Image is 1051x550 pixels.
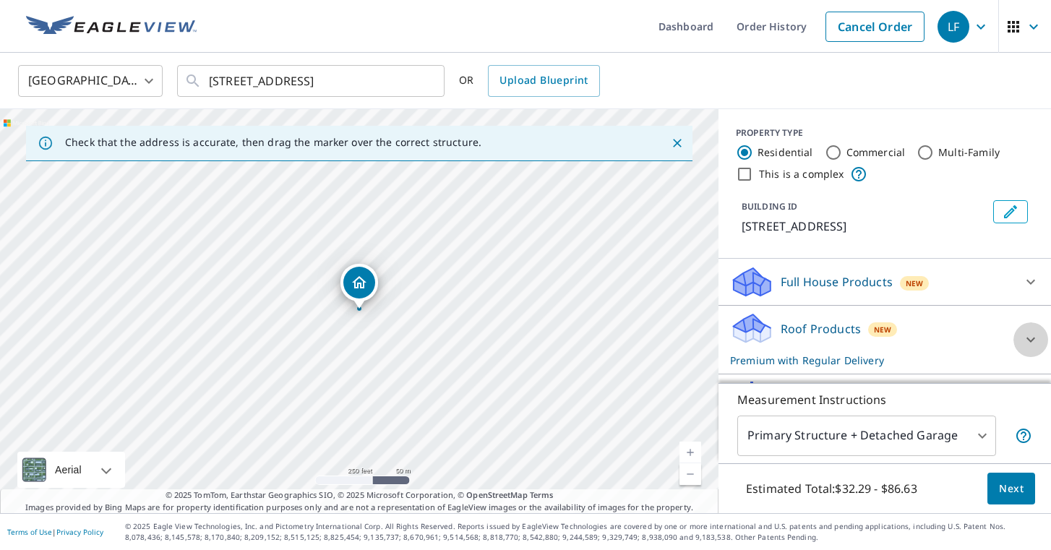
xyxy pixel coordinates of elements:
p: Check that the address is accurate, then drag the marker over the correct structure. [65,136,481,149]
div: Solar ProductsNew [730,380,1039,415]
p: Full House Products [781,273,893,291]
span: New [874,324,891,335]
p: Estimated Total: $32.29 - $86.63 [734,473,929,504]
div: Aerial [17,452,125,488]
div: OR [459,65,600,97]
div: Dropped pin, building 1, Residential property, 3950 Cashes Valley Rd Cherry Log, GA 30522 [340,264,378,309]
a: Terms of Use [7,527,52,537]
div: Aerial [51,452,86,488]
p: BUILDING ID [742,200,797,212]
button: Close [668,134,687,152]
div: Full House ProductsNew [730,265,1039,299]
label: Multi-Family [938,145,1000,160]
a: Current Level 17, Zoom Out [679,463,701,485]
span: Upload Blueprint [499,72,588,90]
p: | [7,528,103,536]
a: Terms [530,489,554,500]
a: Privacy Policy [56,527,103,537]
img: EV Logo [26,16,197,38]
p: Roof Products [781,320,861,338]
div: LF [938,11,969,43]
span: Your report will include the primary structure and a detached garage if one exists. [1015,427,1032,444]
label: Residential [758,145,813,160]
span: © 2025 TomTom, Earthstar Geographics SIO, © 2025 Microsoft Corporation, © [166,489,554,502]
div: [GEOGRAPHIC_DATA] [18,61,163,101]
span: Next [999,480,1024,498]
button: Next [987,473,1035,505]
div: PROPERTY TYPE [736,126,1034,139]
div: Roof ProductsNewPremium with Regular Delivery [730,311,1039,368]
a: Upload Blueprint [488,65,599,97]
a: Current Level 17, Zoom In [679,442,701,463]
a: OpenStreetMap [466,489,527,500]
p: [STREET_ADDRESS] [742,218,987,235]
p: Measurement Instructions [737,391,1032,408]
div: Primary Structure + Detached Garage [737,416,996,456]
button: Edit building 1 [993,200,1028,223]
label: Commercial [846,145,906,160]
label: This is a complex [759,167,844,181]
a: Cancel Order [825,12,925,42]
span: New [906,278,923,289]
p: Premium with Regular Delivery [730,353,1013,368]
input: Search by address or latitude-longitude [209,61,415,101]
p: © 2025 Eagle View Technologies, Inc. and Pictometry International Corp. All Rights Reserved. Repo... [125,521,1044,543]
